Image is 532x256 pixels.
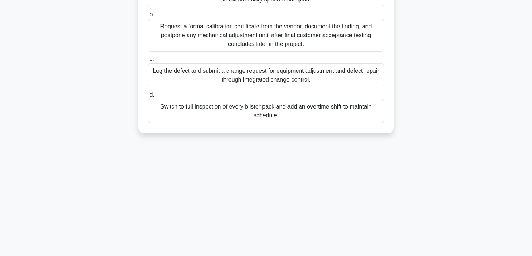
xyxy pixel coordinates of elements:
div: Switch to full inspection of every blister pack and add an overtime shift to maintain schedule. [148,99,384,123]
div: Request a formal calibration certificate from the vendor, document the finding, and postpone any ... [148,19,384,52]
span: b. [149,11,154,17]
div: Log the defect and submit a change request for equipment adjustment and defect repair through int... [148,63,384,87]
span: d. [149,91,154,98]
span: c. [149,56,154,62]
